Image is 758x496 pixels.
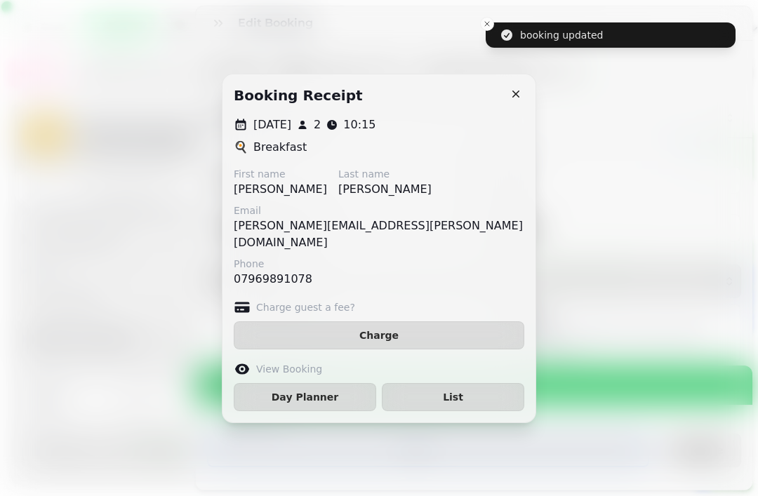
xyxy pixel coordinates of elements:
[253,139,307,156] p: Breakfast
[234,321,524,349] button: Charge
[314,116,321,133] p: 2
[394,392,512,402] span: List
[382,383,524,411] button: List
[246,330,512,340] span: Charge
[234,257,312,271] label: Phone
[234,86,363,105] h2: Booking receipt
[246,392,364,402] span: Day Planner
[253,116,291,133] p: [DATE]
[234,181,327,198] p: [PERSON_NAME]
[234,383,376,411] button: Day Planner
[338,167,432,181] label: Last name
[343,116,375,133] p: 10:15
[234,217,524,251] p: [PERSON_NAME][EMAIL_ADDRESS][PERSON_NAME][DOMAIN_NAME]
[256,362,322,376] label: View Booking
[234,139,248,156] p: 🍳
[338,181,432,198] p: [PERSON_NAME]
[234,271,312,288] p: 07969891078
[234,203,524,217] label: Email
[256,300,355,314] label: Charge guest a fee?
[234,167,327,181] label: First name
